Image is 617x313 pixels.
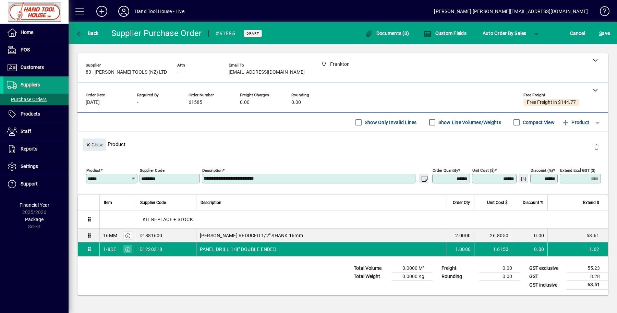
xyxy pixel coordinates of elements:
div: 1-8DE [103,246,116,253]
a: Home [3,24,69,41]
button: Close [83,139,106,151]
span: Package [25,217,44,222]
span: Order Qty [453,199,470,206]
button: Change Price Levels [519,174,528,183]
span: [PERSON_NAME] REDUCED 1/2" SHANK 16mm [200,232,303,239]
app-page-header-button: Back [69,27,106,39]
td: 0.00 [479,273,520,281]
td: D1881600 [136,229,196,242]
span: Home [21,29,33,35]
span: 61585 [189,100,202,105]
a: Staff [3,123,69,140]
span: ave [599,28,610,39]
label: Compact View [521,119,555,126]
td: 53.61 [547,229,608,242]
span: POS [21,47,30,52]
button: Profile [113,5,135,17]
td: 1.62 [547,242,608,256]
span: Documents (0) [364,31,409,36]
a: Settings [3,158,69,175]
td: 2.0000 [447,229,474,242]
a: Reports [3,141,69,158]
td: 63.51 [567,281,608,289]
button: Save [597,27,612,39]
span: Cancel [570,28,585,39]
span: Supplier Code [140,199,166,206]
span: 0.00 [291,100,301,105]
span: Financial Year [20,202,49,208]
a: Products [3,106,69,123]
span: Reports [21,146,37,152]
mat-label: Description [202,168,222,173]
td: 8.28 [567,273,608,281]
span: Support [21,181,38,186]
span: Free Freight in $144.77 [527,100,576,105]
span: - [177,70,179,75]
span: Discount % [523,199,543,206]
button: Back [74,27,100,39]
td: 1.6150 [474,242,512,256]
td: 0.0000 M³ [391,264,433,273]
span: Settings [21,164,38,169]
td: 0.00 [479,264,520,273]
a: Customers [3,59,69,76]
span: Staff [21,129,31,134]
span: Back [76,31,99,36]
button: Auto Order By Sales [479,27,530,39]
label: Show Line Volumes/Weights [437,119,501,126]
span: Products [21,111,40,117]
a: POS [3,41,69,59]
mat-label: Supplier Code [140,168,165,173]
mat-label: Unit Cost ($) [472,168,495,173]
button: Cancel [568,27,587,39]
span: Customers [21,64,44,70]
button: Add [91,5,113,17]
span: [EMAIL_ADDRESS][DOMAIN_NAME] [229,70,305,75]
span: Description [201,199,221,206]
td: Freight [438,264,479,273]
app-page-header-button: Close [81,141,108,147]
td: 0.00 [512,229,547,242]
span: Purchase Orders [7,97,47,102]
app-page-header-button: Delete [588,144,605,150]
span: - [137,100,138,105]
td: Total Weight [350,273,391,281]
button: Delete [588,139,605,155]
td: GST [526,273,567,281]
label: Show Only Invalid Lines [363,119,417,126]
mat-label: Extend excl GST ($) [560,168,595,173]
div: Supplier Purchase Order [111,28,202,39]
div: #61585 [216,28,235,39]
td: GST inclusive [526,281,567,289]
span: S [599,31,602,36]
td: 0.0000 Kg [391,273,433,281]
td: D1220318 [136,242,196,256]
span: Custom Fields [423,31,467,36]
span: [DATE] [86,100,100,105]
div: Product [77,132,608,157]
button: Custom Fields [422,27,468,39]
td: 26.8050 [474,229,512,242]
td: 1.0000 [447,242,474,256]
mat-label: Order Quantity [433,168,458,173]
a: Support [3,176,69,193]
div: 16MM [103,232,117,239]
td: Total Volume [350,264,391,273]
a: Purchase Orders [3,94,69,105]
div: [PERSON_NAME] [PERSON_NAME][EMAIL_ADDRESS][DOMAIN_NAME] [434,6,588,17]
span: Auto Order By Sales [483,28,527,39]
span: Suppliers [21,82,40,87]
td: Rounding [438,273,479,281]
span: Item [104,199,112,206]
a: Knowledge Base [595,1,608,24]
span: Unit Cost $ [487,199,508,206]
mat-label: Product [86,168,100,173]
span: Extend $ [583,199,599,206]
mat-label: Discount (%) [531,168,553,173]
span: 0.00 [240,100,250,105]
span: Product [561,117,589,128]
div: Hand Tool House - Live [135,6,184,17]
td: 55.23 [567,264,608,273]
span: PANEL DRILL 1/8" DOUBLE ENDED [200,246,276,253]
div: KIT REPLACE + STOCK [100,210,608,228]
